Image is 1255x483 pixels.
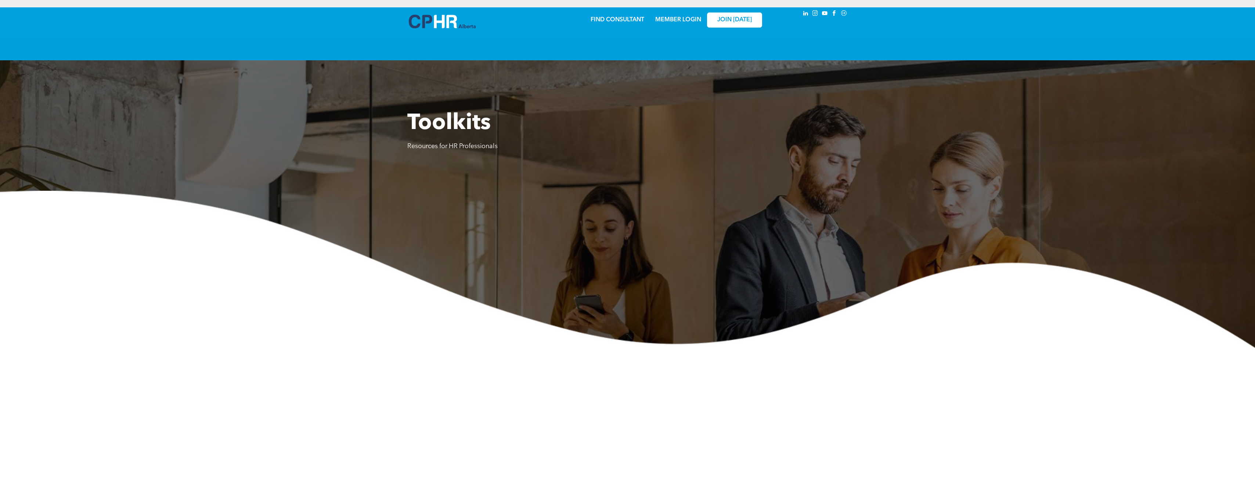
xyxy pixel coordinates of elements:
a: instagram [811,9,819,19]
img: A blue and white logo for cp alberta [409,15,476,28]
span: Toolkits [407,112,491,135]
a: youtube [821,9,829,19]
a: FIND CONSULTANT [591,17,644,23]
a: facebook [830,9,839,19]
a: JOIN [DATE] [707,12,762,28]
a: MEMBER LOGIN [655,17,701,23]
span: JOIN [DATE] [717,17,752,24]
span: Resources for HR Professionals [407,143,498,150]
a: Social network [840,9,848,19]
a: linkedin [802,9,810,19]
